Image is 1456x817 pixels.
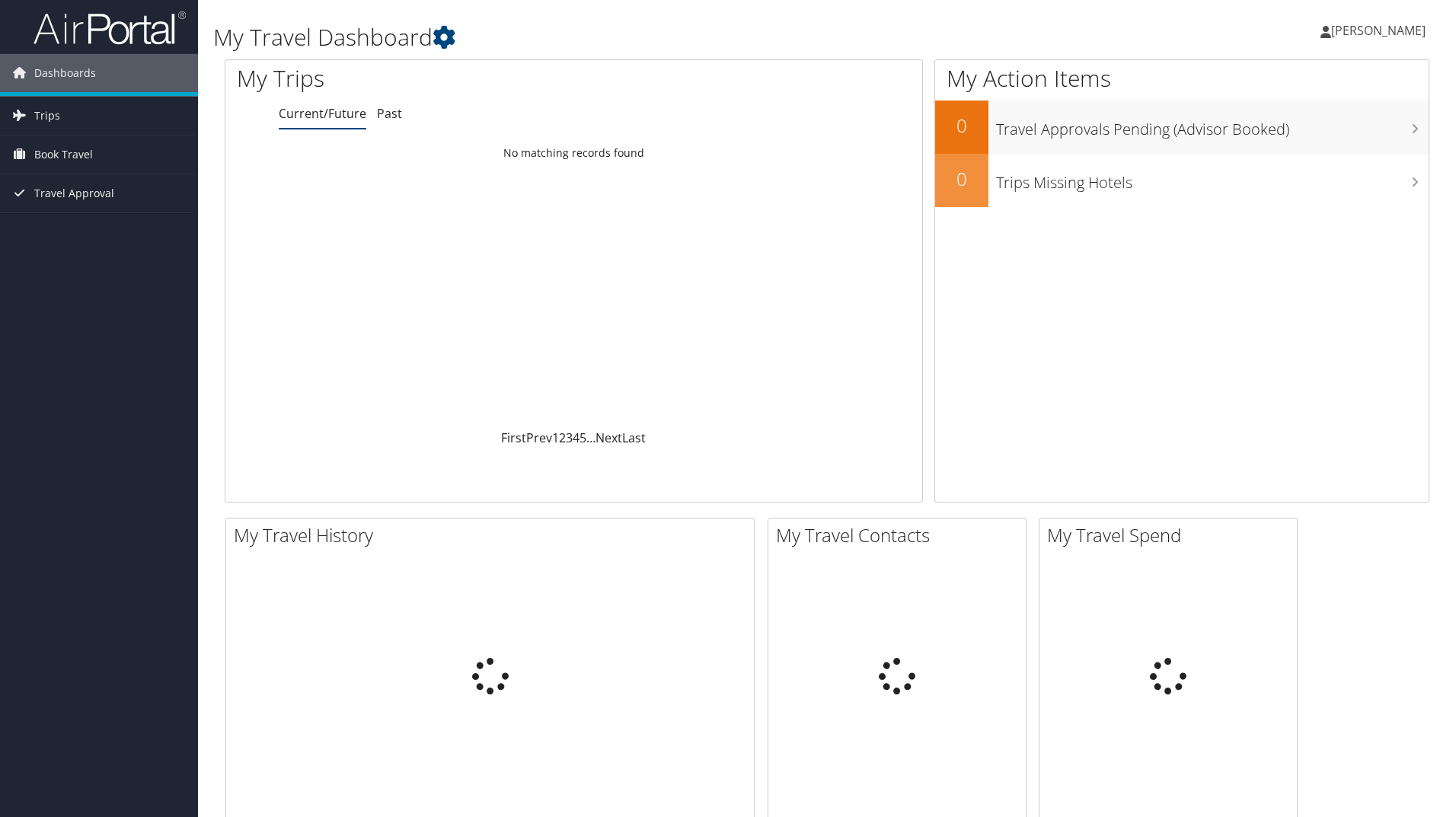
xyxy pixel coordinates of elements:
[580,429,586,446] a: 5
[595,429,622,446] a: Next
[34,10,186,46] img: airportal-logo.png
[586,429,595,446] span: …
[34,136,93,174] span: Book Travel
[996,164,1429,193] h3: Trips Missing Hotels
[526,429,552,446] a: Prev
[501,429,526,446] a: First
[935,154,1429,207] a: 0Trips Missing Hotels
[622,429,646,446] a: Last
[1320,8,1441,53] a: [PERSON_NAME]
[935,62,1429,94] h1: My Action Items
[935,113,988,139] h2: 0
[559,429,566,446] a: 2
[234,522,754,548] h2: My Travel History
[573,429,580,446] a: 4
[225,139,922,167] td: No matching records found
[377,105,402,122] a: Past
[279,105,366,122] a: Current/Future
[566,429,573,446] a: 3
[935,101,1429,154] a: 0Travel Approvals Pending (Advisor Booked)
[776,522,1026,548] h2: My Travel Contacts
[237,62,621,94] h1: My Trips
[996,111,1429,140] h3: Travel Approvals Pending (Advisor Booked)
[1047,522,1297,548] h2: My Travel Spend
[552,429,559,446] a: 1
[1331,22,1426,39] span: [PERSON_NAME]
[213,21,1032,53] h1: My Travel Dashboard
[34,54,96,92] span: Dashboards
[935,166,988,192] h2: 0
[34,174,114,212] span: Travel Approval
[34,97,60,135] span: Trips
